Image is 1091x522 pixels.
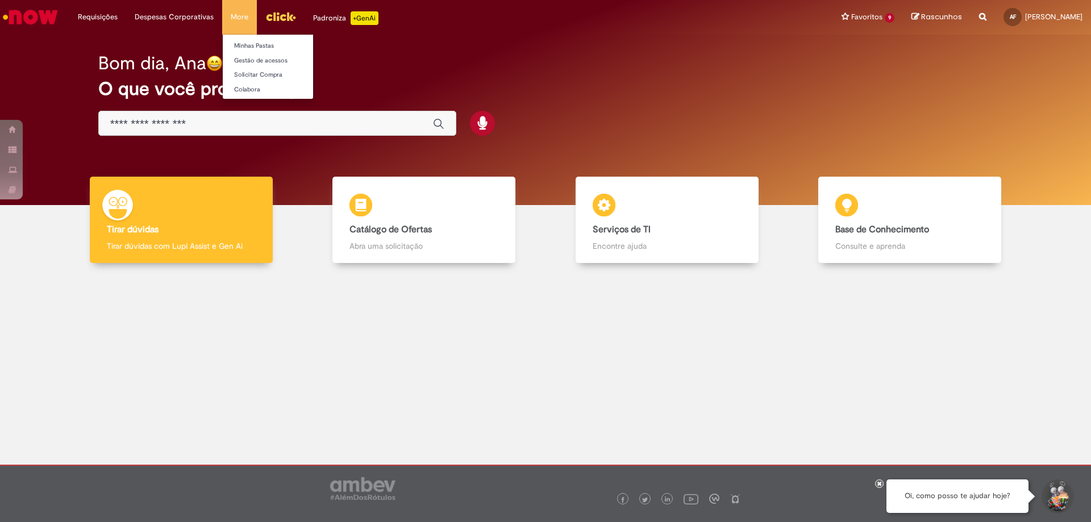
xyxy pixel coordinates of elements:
[642,497,648,503] img: logo_footer_twitter.png
[886,479,1028,513] div: Oi, como posso te ajudar hoje?
[1040,479,1074,513] button: Iniciar Conversa de Suporte
[620,497,626,503] img: logo_footer_facebook.png
[730,494,740,504] img: logo_footer_naosei.png
[351,11,378,25] p: +GenAi
[303,177,546,264] a: Catálogo de Ofertas Abra uma solicitação
[135,11,214,23] span: Despesas Corporativas
[206,55,223,72] img: happy-face.png
[60,177,303,264] a: Tirar dúvidas Tirar dúvidas com Lupi Assist e Gen Ai
[107,224,159,235] b: Tirar dúvidas
[107,240,256,252] p: Tirar dúvidas com Lupi Assist e Gen Ai
[349,240,498,252] p: Abra uma solicitação
[789,177,1032,264] a: Base de Conhecimento Consulte e aprenda
[1025,12,1082,22] span: [PERSON_NAME]
[223,83,348,96] a: Colabora
[545,177,789,264] a: Serviços de TI Encontre ajuda
[1,6,60,28] img: ServiceNow
[98,53,206,73] h2: Bom dia, Ana
[665,496,671,503] img: logo_footer_linkedin.png
[265,8,296,25] img: click_logo_yellow_360x200.png
[911,12,962,23] a: Rascunhos
[349,224,432,235] b: Catálogo de Ofertas
[684,491,698,506] img: logo_footer_youtube.png
[921,11,962,22] span: Rascunhos
[1010,13,1016,20] span: AF
[222,34,314,99] ul: More
[835,240,984,252] p: Consulte e aprenda
[78,11,118,23] span: Requisições
[98,79,993,99] h2: O que você procura hoje?
[593,224,651,235] b: Serviços de TI
[851,11,882,23] span: Favoritos
[313,11,378,25] div: Padroniza
[593,240,742,252] p: Encontre ajuda
[885,13,894,23] span: 9
[223,55,348,67] a: Gestão de acessos
[330,477,395,500] img: logo_footer_ambev_rotulo_gray.png
[231,11,248,23] span: More
[223,69,348,81] a: Solicitar Compra
[835,224,929,235] b: Base de Conhecimento
[709,494,719,504] img: logo_footer_workplace.png
[223,40,348,52] a: Minhas Pastas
